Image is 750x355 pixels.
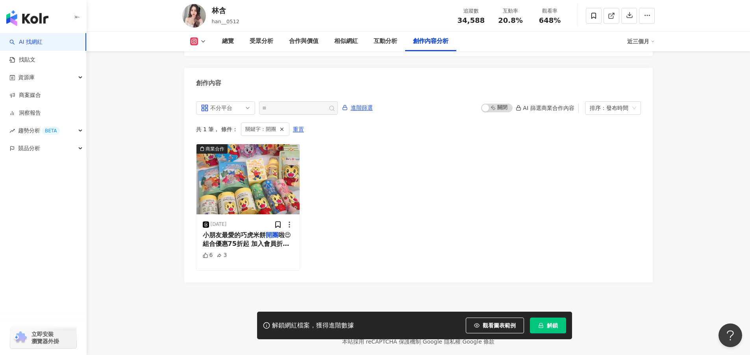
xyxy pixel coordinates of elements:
[530,318,566,333] button: 解鎖
[293,123,304,136] button: 重置
[266,231,278,239] mark: 開團
[496,7,526,15] div: 互動率
[498,17,522,24] span: 20.8%
[9,56,35,64] a: 找貼文
[9,128,15,134] span: rise
[210,102,236,114] div: 不分平台
[196,144,300,214] img: post-image
[272,322,354,330] div: 解鎖網紅檔案，獲得進階數據
[196,79,221,87] div: 創作內容
[461,338,463,345] span: |
[590,102,629,114] div: 排序：發布時間
[483,322,516,329] span: 觀看圖表範例
[456,7,486,15] div: 追蹤數
[538,323,544,328] span: lock
[374,37,397,46] div: 互動分析
[462,338,494,345] a: Google 條款
[182,4,206,28] img: KOL Avatar
[217,251,227,259] div: 3
[289,37,319,46] div: 合作與價值
[342,337,494,346] span: 本站採用 reCAPTCHA 保護機制
[9,109,41,117] a: 洞察報告
[9,38,43,46] a: searchAI 找網紅
[212,19,240,24] span: han__0512
[351,102,373,114] span: 進階篩選
[18,122,60,139] span: 趨勢分析
[222,37,234,46] div: 總覽
[250,37,273,46] div: 受眾分析
[18,69,35,86] span: 資源庫
[196,123,641,136] div: 共 1 筆 ， 條件：
[42,127,60,135] div: BETA
[547,322,558,329] span: 解鎖
[13,331,28,344] img: chrome extension
[293,123,304,136] span: 重置
[196,144,300,214] button: 商業合作
[627,35,655,48] div: 近三個月
[206,145,224,153] div: 商業合作
[516,105,574,111] div: AI 篩選商業合作內容
[10,327,76,348] a: chrome extension立即安裝 瀏覽器外掛
[18,139,40,157] span: 競品分析
[539,17,561,24] span: 648%
[421,338,423,345] span: |
[203,251,213,259] div: 6
[245,125,276,134] span: 關鍵字：開團
[211,221,227,228] div: [DATE]
[413,37,448,46] div: 創作內容分析
[535,7,565,15] div: 觀看率
[466,318,524,333] button: 觀看圖表範例
[457,16,485,24] span: 34,588
[31,331,59,345] span: 立即安裝 瀏覽器外掛
[423,338,461,345] a: Google 隱私權
[9,91,41,99] a: 商案媒合
[203,231,266,239] span: 小朋友最愛的巧虎米餅
[6,10,48,26] img: logo
[334,37,358,46] div: 相似網紅
[212,6,240,15] div: 林含
[342,101,373,114] button: 進階篩選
